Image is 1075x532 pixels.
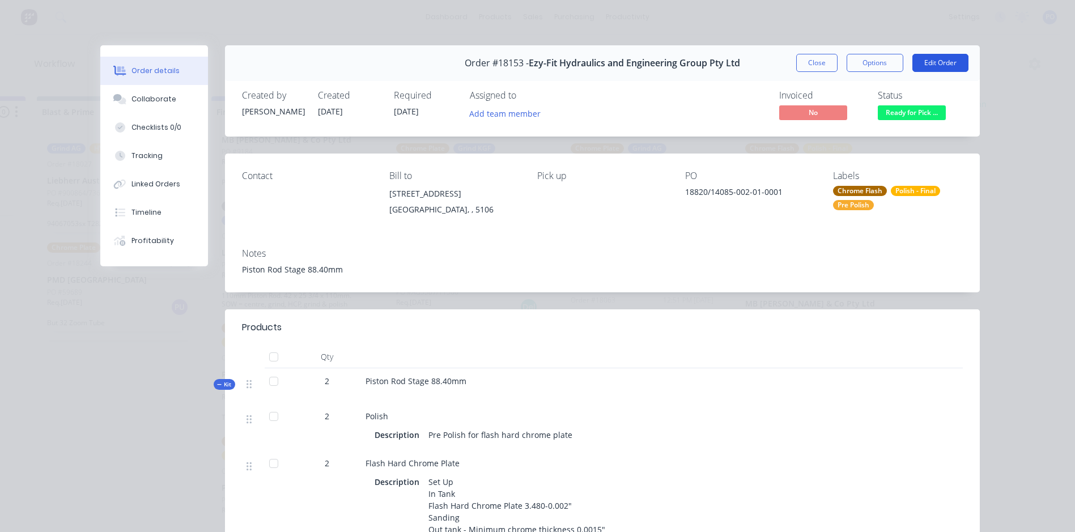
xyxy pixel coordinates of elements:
[796,54,838,72] button: Close
[100,170,208,198] button: Linked Orders
[529,58,740,69] span: Ezy-Fit Hydraulics and Engineering Group Pty Ltd
[470,90,583,101] div: Assigned to
[878,105,946,122] button: Ready for Pick ...
[394,106,419,117] span: [DATE]
[318,90,380,101] div: Created
[878,105,946,120] span: Ready for Pick ...
[891,186,940,196] div: Polish - Final
[833,171,963,181] div: Labels
[242,321,282,334] div: Products
[325,410,329,422] span: 2
[833,200,874,210] div: Pre Polish
[242,248,963,259] div: Notes
[470,105,547,121] button: Add team member
[318,106,343,117] span: [DATE]
[375,427,424,443] div: Description
[131,94,176,104] div: Collaborate
[389,186,519,222] div: [STREET_ADDRESS][GEOGRAPHIC_DATA], , 5106
[912,54,968,72] button: Edit Order
[325,457,329,469] span: 2
[100,227,208,255] button: Profitability
[242,105,304,117] div: [PERSON_NAME]
[463,105,546,121] button: Add team member
[242,90,304,101] div: Created by
[100,142,208,170] button: Tracking
[366,376,466,386] span: Piston Rod Stage 88.40mm
[389,171,519,181] div: Bill to
[131,236,174,246] div: Profitability
[779,90,864,101] div: Invoiced
[217,380,232,389] span: Kit
[424,427,577,443] div: Pre Polish for flash hard chrome plate
[131,122,181,133] div: Checklists 0/0
[878,90,963,101] div: Status
[100,57,208,85] button: Order details
[214,379,235,390] button: Kit
[389,186,519,202] div: [STREET_ADDRESS]
[833,186,887,196] div: Chrome Flash
[293,346,361,368] div: Qty
[100,85,208,113] button: Collaborate
[366,458,460,469] span: Flash Hard Chrome Plate
[242,263,963,275] div: Piston Rod Stage 88.40mm
[131,207,162,218] div: Timeline
[465,58,529,69] span: Order #18153 -
[100,198,208,227] button: Timeline
[394,90,456,101] div: Required
[100,113,208,142] button: Checklists 0/0
[847,54,903,72] button: Options
[131,66,180,76] div: Order details
[131,179,180,189] div: Linked Orders
[325,375,329,387] span: 2
[375,474,424,490] div: Description
[242,171,372,181] div: Contact
[389,202,519,218] div: [GEOGRAPHIC_DATA], , 5106
[537,171,667,181] div: Pick up
[779,105,847,120] span: No
[685,186,815,202] div: 18820/14085-002-01-0001
[131,151,163,161] div: Tracking
[685,171,815,181] div: PO
[366,411,388,422] span: Polish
